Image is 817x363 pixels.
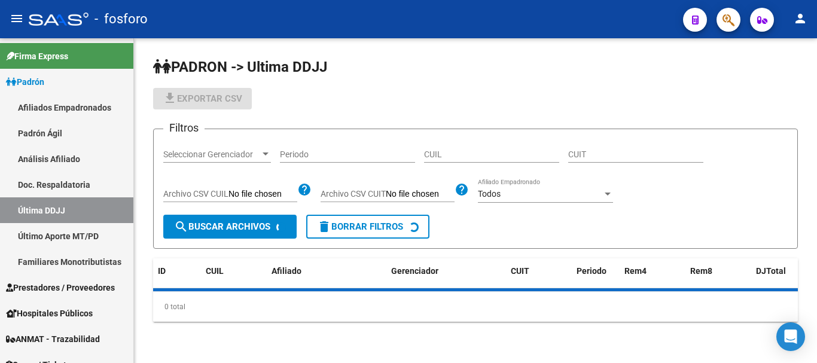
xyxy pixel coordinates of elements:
[6,307,93,320] span: Hospitales Públicos
[201,258,267,284] datatable-header-cell: CUIL
[153,292,798,322] div: 0 total
[6,281,115,294] span: Prestadores / Proveedores
[6,333,100,346] span: ANMAT - Trazabilidad
[306,215,429,239] button: Borrar Filtros
[163,189,228,199] span: Archivo CSV CUIL
[163,120,205,136] h3: Filtros
[317,221,403,232] span: Borrar Filtros
[391,266,438,276] span: Gerenciador
[10,11,24,26] mat-icon: menu
[6,50,68,63] span: Firma Express
[174,221,270,232] span: Buscar Archivos
[624,266,647,276] span: Rem4
[94,6,148,32] span: - fosforo
[511,266,529,276] span: CUIT
[272,266,301,276] span: Afiliado
[478,189,501,199] span: Todos
[572,258,620,284] datatable-header-cell: Periodo
[206,266,224,276] span: CUIL
[685,258,751,284] datatable-header-cell: Rem8
[321,189,386,199] span: Archivo CSV CUIT
[620,258,685,284] datatable-header-cell: Rem4
[153,258,201,284] datatable-header-cell: ID
[174,219,188,234] mat-icon: search
[153,88,252,109] button: Exportar CSV
[267,258,386,284] datatable-header-cell: Afiliado
[153,59,327,75] span: PADRON -> Ultima DDJJ
[455,182,469,197] mat-icon: help
[386,258,506,284] datatable-header-cell: Gerenciador
[751,258,817,284] datatable-header-cell: DJTotal
[163,215,297,239] button: Buscar Archivos
[228,189,297,200] input: Archivo CSV CUIL
[317,219,331,234] mat-icon: delete
[386,189,455,200] input: Archivo CSV CUIT
[163,150,260,160] span: Seleccionar Gerenciador
[776,322,805,351] div: Open Intercom Messenger
[158,266,166,276] span: ID
[506,258,572,284] datatable-header-cell: CUIT
[163,91,177,105] mat-icon: file_download
[793,11,807,26] mat-icon: person
[577,266,606,276] span: Periodo
[756,266,786,276] span: DJTotal
[297,182,312,197] mat-icon: help
[690,266,712,276] span: Rem8
[163,93,242,104] span: Exportar CSV
[6,75,44,89] span: Padrón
